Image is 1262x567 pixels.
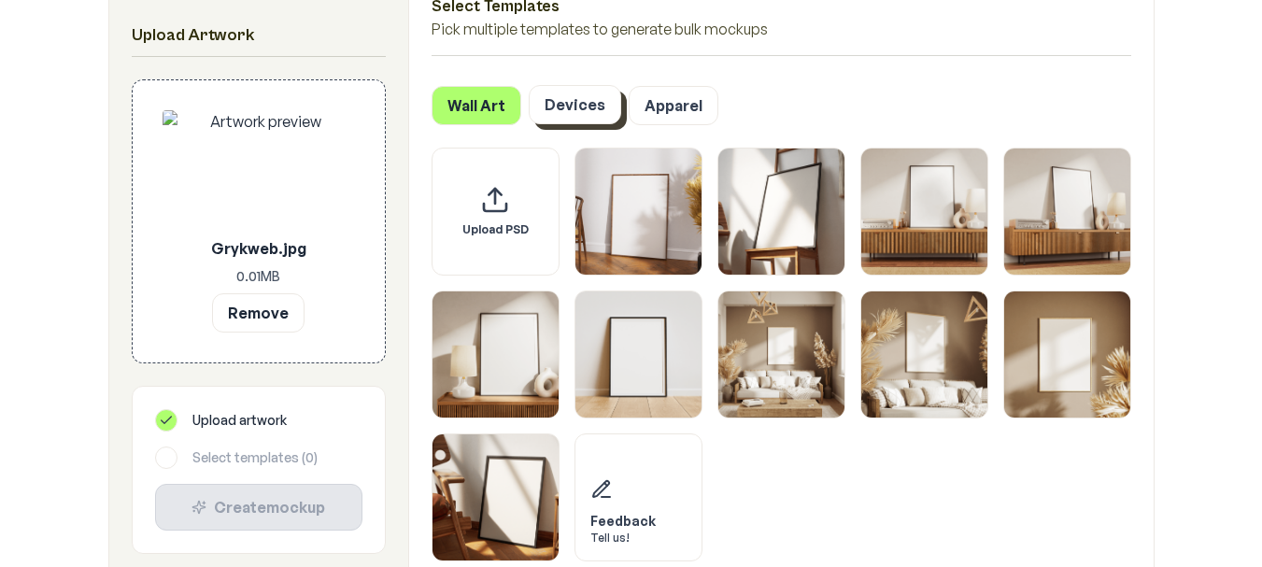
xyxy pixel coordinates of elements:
img: Framed Poster 8 [861,291,987,418]
div: Select template Framed Poster 5 [432,291,560,418]
button: Remove [212,293,305,333]
button: Apparel [629,86,718,125]
img: Framed Poster 2 [718,149,844,275]
div: Select template Framed Poster 3 [860,148,988,276]
div: Select template Framed Poster 4 [1003,148,1131,276]
div: Select template Framed Poster 10 [432,433,560,561]
img: Framed Poster 5 [432,291,559,418]
button: Createmockup [155,484,362,531]
span: Upload PSD [462,222,529,237]
div: Select template Framed Poster 8 [860,291,988,418]
button: Wall Art [432,86,521,125]
div: Tell us! [590,531,656,546]
p: Pick multiple templates to generate bulk mockups [432,18,1131,40]
img: Framed Poster 3 [861,149,987,275]
div: Select template Framed Poster 2 [717,148,845,276]
img: Framed Poster 9 [1004,291,1130,418]
img: Framed Poster 7 [718,291,844,418]
p: 0.01 MB [163,267,355,286]
button: Devices [529,85,621,124]
div: Select template Framed Poster 6 [574,291,702,418]
div: Upload custom PSD template [432,148,560,276]
h2: Upload Artwork [132,22,386,49]
div: Select template Framed Poster 9 [1003,291,1131,418]
div: Create mockup [171,496,347,518]
div: Send feedback [574,433,702,561]
div: Feedback [590,512,656,531]
p: Grykweb.jpg [163,237,355,260]
div: Select template Framed Poster [574,148,702,276]
img: Framed Poster 6 [575,291,702,418]
span: Upload artwork [192,411,287,430]
img: Artwork preview [163,110,355,230]
img: Framed Poster 10 [432,434,559,560]
div: Select template Framed Poster 7 [717,291,845,418]
img: Framed Poster 4 [1004,149,1130,275]
span: Select templates ( 0 ) [192,448,318,467]
img: Framed Poster [575,149,702,275]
